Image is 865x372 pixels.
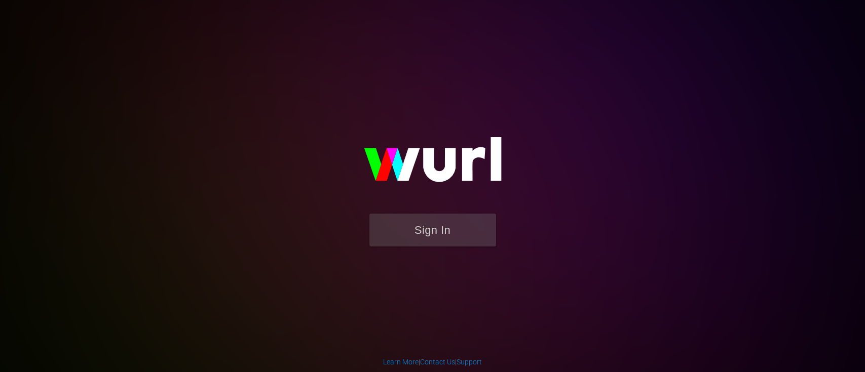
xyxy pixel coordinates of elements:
img: wurl-logo-on-black-223613ac3d8ba8fe6dc639794a292ebdb59501304c7dfd60c99c58986ef67473.svg [331,115,534,214]
a: Learn More [383,358,419,366]
a: Contact Us [420,358,455,366]
a: Support [457,358,482,366]
div: | | [383,357,482,367]
button: Sign In [369,214,496,246]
